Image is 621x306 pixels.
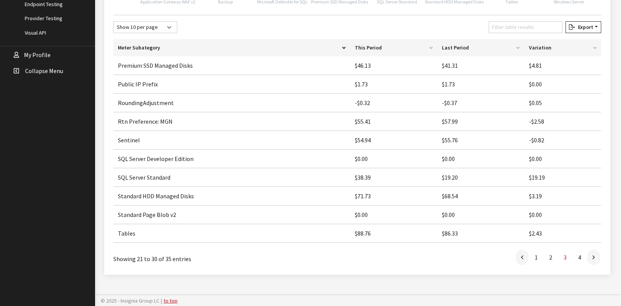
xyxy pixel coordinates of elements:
td: $0.00 [437,150,524,168]
a: 2 [544,250,557,265]
td: Standard Page Blob v2 [113,206,350,224]
td: SQL Server Standard [113,168,350,187]
td: $57.99 [437,112,524,131]
span: My Profile [24,51,51,59]
td: $41.31 [437,56,524,75]
td: $1.73 [350,75,437,94]
span: © 2025 - Insignia Group LC [101,297,159,304]
td: $2.43 [524,224,601,243]
td: -$2.58 [524,112,601,131]
td: $0.00 [437,206,524,224]
td: $19.20 [437,168,524,187]
th: Variation: activate to sort column ascending [524,39,601,56]
td: Sentinel [113,131,350,150]
td: $38.39 [350,168,437,187]
td: -$0.82 [524,131,601,150]
td: Tables [113,224,350,243]
td: $0.05 [524,94,601,112]
th: Last Period: activate to sort column ascending [437,39,524,56]
span: Collapse Menu [25,67,63,75]
td: RoundingAdjustment [113,94,350,112]
td: SQL Server Developer Edition [113,150,350,168]
a: to top [164,297,178,304]
a: 1 [529,250,543,265]
input: Filter table results [489,21,562,33]
td: $19.19 [524,168,601,187]
span: Export [575,24,593,30]
td: $71.73 [350,187,437,206]
td: $3.19 [524,187,601,206]
td: $46.13 [350,56,437,75]
td: Public IP Prefix [113,75,350,94]
td: $0.00 [524,75,601,94]
td: $0.00 [350,206,437,224]
td: $88.76 [350,224,437,243]
td: $1.73 [437,75,524,94]
td: $68.54 [437,187,524,206]
td: Rtn Preference: MGN [113,112,350,131]
td: $0.00 [524,206,601,224]
a: 3 [558,250,572,265]
th: Meter Subategory: activate to sort column descending [113,39,350,56]
td: -$0.37 [437,94,524,112]
button: Export [565,21,601,33]
a: 4 [573,250,586,265]
td: $54.94 [350,131,437,150]
td: $0.00 [350,150,437,168]
th: This Period: activate to sort column ascending [350,39,437,56]
div: Showing 21 to 30 of 35 entries [113,249,311,263]
td: $55.76 [437,131,524,150]
td: Standard HDD Managed Disks [113,187,350,206]
span: | [161,297,162,304]
td: $55.41 [350,112,437,131]
td: Premium SSD Managed Disks [113,56,350,75]
td: $4.81 [524,56,601,75]
td: $86.33 [437,224,524,243]
td: $0.00 [524,150,601,168]
td: -$0.32 [350,94,437,112]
